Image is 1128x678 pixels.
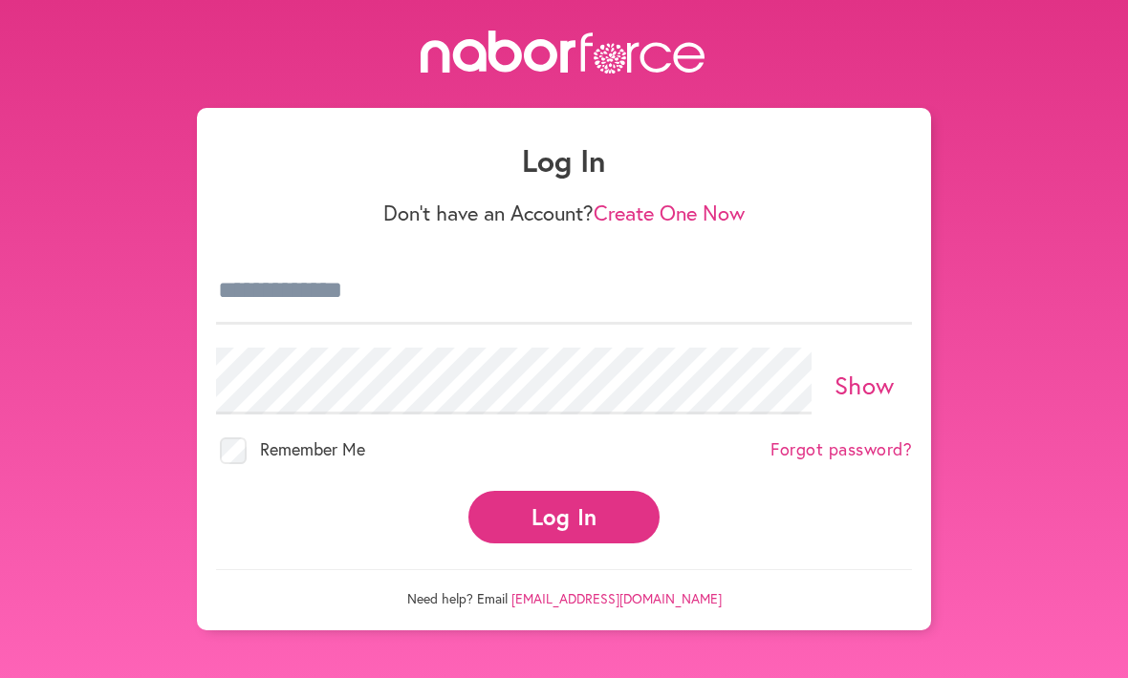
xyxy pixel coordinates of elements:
a: Create One Now [594,199,745,226]
h1: Log In [216,142,912,179]
p: Don't have an Account? [216,201,912,225]
a: Forgot password? [770,439,912,460]
span: Remember Me [260,437,365,460]
button: Log In [468,491,660,543]
a: Show [835,369,895,401]
a: [EMAIL_ADDRESS][DOMAIN_NAME] [511,589,722,607]
p: Need help? Email [216,569,912,607]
